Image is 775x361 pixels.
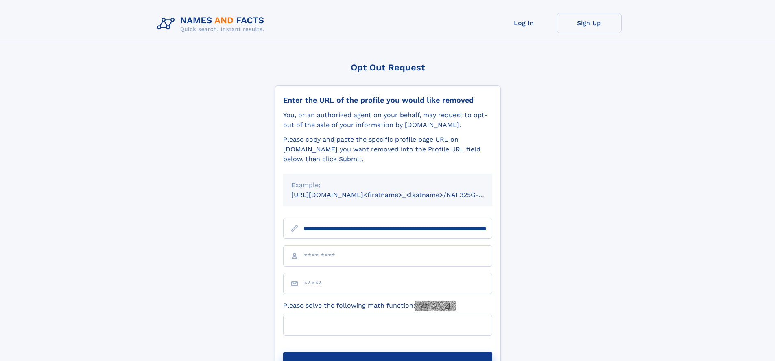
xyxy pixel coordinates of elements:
[283,135,492,164] div: Please copy and paste the specific profile page URL on [DOMAIN_NAME] you want removed into the Pr...
[283,96,492,105] div: Enter the URL of the profile you would like removed
[557,13,622,33] a: Sign Up
[291,180,484,190] div: Example:
[291,191,508,199] small: [URL][DOMAIN_NAME]<firstname>_<lastname>/NAF325G-xxxxxxxx
[154,13,271,35] img: Logo Names and Facts
[275,62,501,72] div: Opt Out Request
[283,301,456,311] label: Please solve the following math function:
[491,13,557,33] a: Log In
[283,110,492,130] div: You, or an authorized agent on your behalf, may request to opt-out of the sale of your informatio...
